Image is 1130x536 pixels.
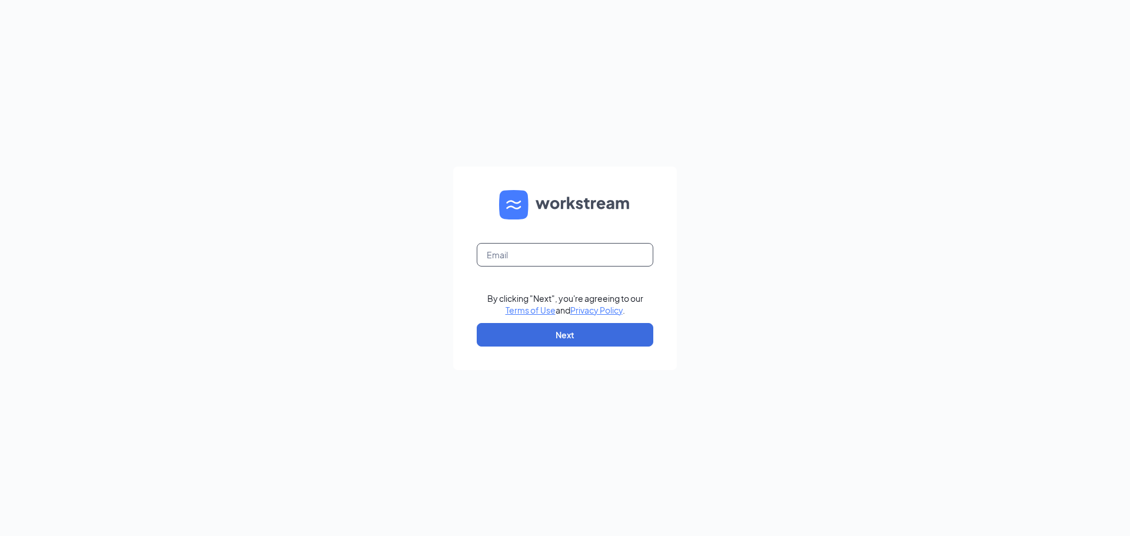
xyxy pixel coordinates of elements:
[570,305,623,315] a: Privacy Policy
[487,292,643,316] div: By clicking "Next", you're agreeing to our and .
[506,305,556,315] a: Terms of Use
[499,190,631,219] img: WS logo and Workstream text
[477,323,653,347] button: Next
[477,243,653,267] input: Email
